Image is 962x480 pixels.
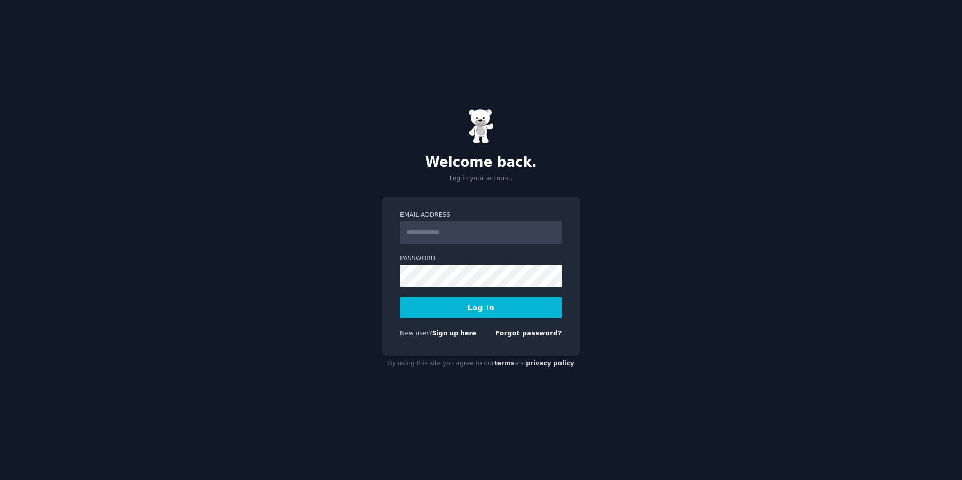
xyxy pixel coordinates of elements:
label: Password [400,254,562,263]
label: Email Address [400,211,562,220]
a: Forgot password? [495,330,562,337]
p: Log in your account. [382,174,580,183]
a: terms [494,360,514,367]
h2: Welcome back. [382,154,580,171]
img: Gummy Bear [468,109,494,144]
button: Log In [400,297,562,318]
a: privacy policy [526,360,574,367]
span: New user? [400,330,432,337]
div: By using this site you agree to our and [382,356,580,372]
a: Sign up here [432,330,476,337]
